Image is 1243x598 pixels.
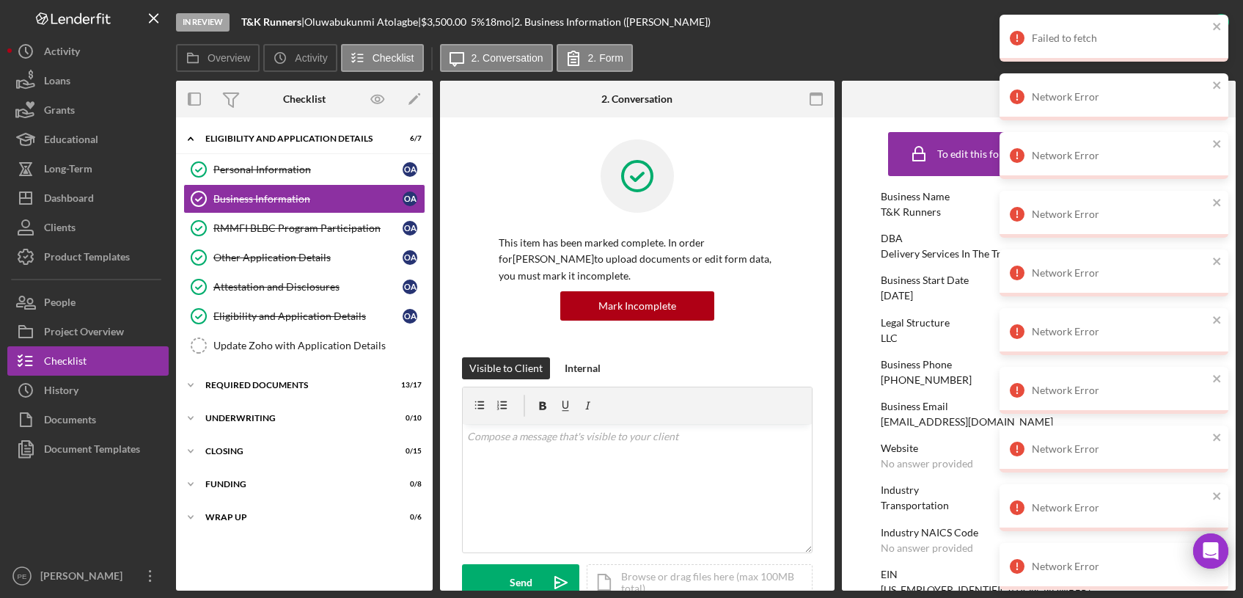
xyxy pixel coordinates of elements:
[7,154,169,183] a: Long-Term
[1032,502,1208,514] div: Network Error
[241,15,301,28] b: T&K Runners
[205,134,385,143] div: Eligibility and Application Details
[208,52,250,64] label: Overview
[44,125,98,158] div: Educational
[881,374,972,386] div: [PHONE_NUMBER]
[18,572,27,580] text: PE
[395,134,422,143] div: 6 / 7
[403,309,417,324] div: O A
[1144,7,1236,37] button: Complete
[440,44,553,72] button: 2. Conversation
[1212,255,1222,269] button: close
[1032,208,1208,220] div: Network Error
[881,191,1196,203] div: Business Name
[395,414,422,423] div: 0 / 10
[213,340,425,351] div: Update Zoho with Application Details
[881,248,1100,260] div: Delivery Services In The Transportation Industry
[241,16,304,28] div: |
[37,561,132,594] div: [PERSON_NAME]
[937,148,1177,160] div: To edit this form you must mark this item incomplete
[183,302,425,331] a: Eligibility and Application DetailsOA
[7,376,169,405] button: History
[7,288,169,317] button: People
[881,458,973,470] div: No answer provided
[1212,490,1222,504] button: close
[469,357,543,379] div: Visible to Client
[44,154,92,187] div: Long-Term
[601,93,672,105] div: 2. Conversation
[1032,267,1208,279] div: Network Error
[1212,431,1222,445] button: close
[7,95,169,125] button: Grants
[205,381,385,390] div: Required Documents
[183,155,425,184] a: Personal InformationOA
[44,317,124,350] div: Project Overview
[213,193,403,205] div: Business Information
[1212,138,1222,152] button: close
[7,37,169,66] button: Activity
[1032,561,1208,572] div: Network Error
[44,376,78,409] div: History
[44,95,75,128] div: Grants
[1212,373,1222,387] button: close
[1212,21,1222,34] button: close
[304,16,421,28] div: Oluwabukunmi Atolagbe |
[560,291,714,321] button: Mark Incomplete
[881,416,1053,428] div: [EMAIL_ADDRESS][DOMAIN_NAME]
[263,44,337,72] button: Activity
[881,584,1090,596] div: [US_EMPLOYER_IDENTIFICATION_NUMBER]
[213,281,403,293] div: Attestation and Disclosures
[421,16,471,28] div: $3,500.00
[7,346,169,376] button: Checklist
[881,527,1196,539] div: Industry NAICS Code
[1159,7,1203,37] div: Complete
[1193,533,1228,569] div: Open Intercom Messenger
[403,221,417,236] div: O A
[44,213,76,246] div: Clients
[511,16,711,28] div: | 2. Business Information ([PERSON_NAME])
[557,44,633,72] button: 2. Form
[7,66,169,95] a: Loans
[44,434,140,467] div: Document Templates
[472,52,543,64] label: 2. Conversation
[395,447,422,456] div: 0 / 15
[598,291,676,321] div: Mark Incomplete
[1212,314,1222,328] button: close
[881,206,941,218] div: T&K Runners
[44,66,70,99] div: Loans
[881,274,1196,286] div: Business Start Date
[557,357,608,379] button: Internal
[44,183,94,216] div: Dashboard
[881,484,1196,496] div: Industry
[403,162,417,177] div: O A
[1032,150,1208,161] div: Network Error
[44,37,80,70] div: Activity
[7,405,169,434] a: Documents
[395,513,422,522] div: 0 / 6
[1212,197,1222,211] button: close
[183,331,425,360] a: Update Zoho with Application Details
[7,213,169,242] button: Clients
[205,414,385,423] div: Underwriting
[183,272,425,302] a: Attestation and DisclosuresOA
[7,242,169,271] a: Product Templates
[881,332,898,344] div: LLC
[881,500,949,511] div: Transportation
[881,401,1196,412] div: Business Email
[881,359,1196,371] div: Business Phone
[205,480,385,489] div: Funding
[44,288,76,321] div: People
[588,52,623,64] label: 2. Form
[499,235,776,284] p: This item has been marked complete. In order for [PERSON_NAME] to upload documents or edit form d...
[881,317,1196,329] div: Legal Structure
[1032,91,1208,103] div: Network Error
[881,542,973,554] div: No answer provided
[7,434,169,464] a: Document Templates
[44,346,87,379] div: Checklist
[176,44,260,72] button: Overview
[213,164,403,175] div: Personal Information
